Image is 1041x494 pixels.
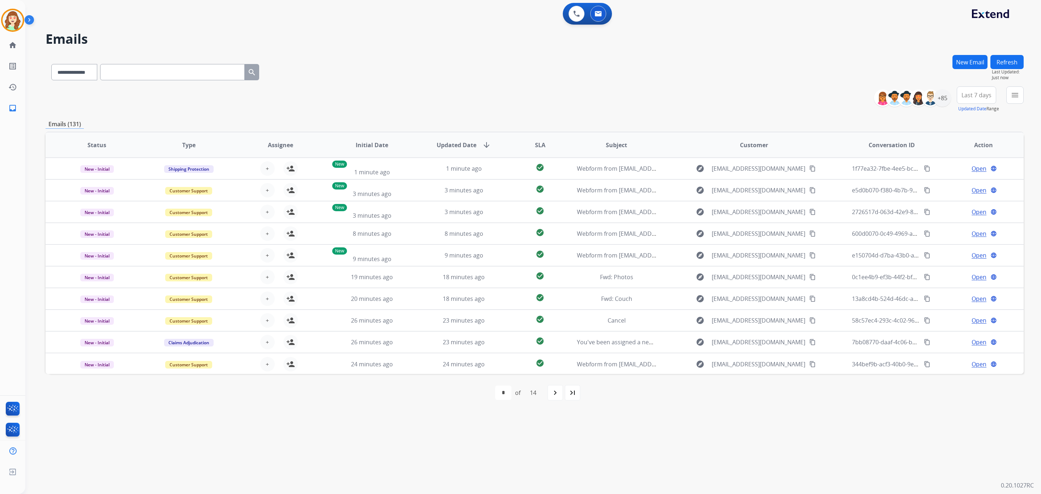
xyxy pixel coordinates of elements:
[482,141,491,149] mat-icon: arrow_downward
[992,69,1024,75] span: Last Updated:
[266,273,269,281] span: +
[740,141,768,149] span: Customer
[924,339,930,345] mat-icon: content_copy
[924,274,930,280] mat-icon: content_copy
[286,229,295,238] mat-icon: person_add
[354,168,390,176] span: 1 minute ago
[577,165,741,173] span: Webform from [EMAIL_ADDRESS][DOMAIN_NAME] on [DATE]
[712,186,805,195] span: [EMAIL_ADDRESS][DOMAIN_NAME]
[712,338,805,346] span: [EMAIL_ADDRESS][DOMAIN_NAME]
[1011,91,1019,99] mat-icon: menu
[990,295,997,302] mat-icon: language
[165,295,212,303] span: Customer Support
[8,62,17,71] mat-icon: list_alt
[165,317,212,325] span: Customer Support
[8,41,17,50] mat-icon: home
[924,187,930,193] mat-icon: content_copy
[332,161,347,168] p: New
[809,252,816,259] mat-icon: content_copy
[286,338,295,346] mat-icon: person_add
[536,293,544,302] mat-icon: check_circle
[712,316,805,325] span: [EMAIL_ADDRESS][DOMAIN_NAME]
[990,165,997,172] mat-icon: language
[961,94,991,97] span: Last 7 days
[536,163,544,172] mat-icon: check_circle
[266,164,269,173] span: +
[351,295,393,303] span: 20 minutes ago
[266,338,269,346] span: +
[536,315,544,324] mat-icon: check_circle
[696,164,704,173] mat-icon: explore
[524,386,542,400] div: 14
[536,228,544,237] mat-icon: check_circle
[536,206,544,215] mat-icon: check_circle
[972,273,986,281] span: Open
[990,55,1024,69] button: Refresh
[536,359,544,367] mat-icon: check_circle
[852,251,965,259] span: e150704d-d7ba-43b0-abe7-d119c4d29310
[712,229,805,238] span: [EMAIL_ADDRESS][DOMAIN_NAME]
[924,165,930,172] mat-icon: content_copy
[712,360,805,369] span: [EMAIL_ADDRESS][DOMAIN_NAME]
[353,230,391,238] span: 8 minutes ago
[80,252,114,260] span: New - Initial
[260,291,275,306] button: +
[443,338,485,346] span: 23 minutes ago
[332,182,347,189] p: New
[809,339,816,345] mat-icon: content_copy
[992,75,1024,81] span: Just now
[80,339,114,346] span: New - Initial
[696,338,704,346] mat-icon: explore
[164,165,214,173] span: Shipping Protection
[165,274,212,281] span: Customer Support
[924,361,930,367] mat-icon: content_copy
[990,274,997,280] mat-icon: language
[356,141,388,149] span: Initial Date
[924,295,930,302] mat-icon: content_copy
[266,316,269,325] span: +
[266,186,269,195] span: +
[852,360,961,368] span: 344bef9b-acf3-40b0-9e6b-df1a27633b70
[712,251,805,260] span: [EMAIL_ADDRESS][DOMAIN_NAME]
[869,141,915,149] span: Conversation ID
[696,294,704,303] mat-icon: explore
[260,205,275,219] button: +
[972,338,986,346] span: Open
[577,338,804,346] span: You've been assigned a new service order: 7b2baf6d-bb8c-4219-b59f-e34ee087b363
[165,187,212,195] span: Customer Support
[260,335,275,349] button: +
[8,104,17,112] mat-icon: inbox
[577,208,741,216] span: Webform from [EMAIL_ADDRESS][DOMAIN_NAME] on [DATE]
[445,251,483,259] span: 9 minutes ago
[972,251,986,260] span: Open
[80,209,114,216] span: New - Initial
[852,316,961,324] span: 58c57ec4-293c-4c02-968c-94be48c25267
[286,251,295,260] mat-icon: person_add
[443,295,485,303] span: 18 minutes ago
[972,360,986,369] span: Open
[445,186,483,194] span: 3 minutes ago
[972,164,986,173] span: Open
[990,230,997,237] mat-icon: language
[577,230,741,238] span: Webform from [EMAIL_ADDRESS][DOMAIN_NAME] on [DATE]
[568,388,577,397] mat-icon: last_page
[924,317,930,324] mat-icon: content_copy
[351,338,393,346] span: 26 minutes ago
[443,273,485,281] span: 18 minutes ago
[990,339,997,345] mat-icon: language
[924,209,930,215] mat-icon: content_copy
[852,186,964,194] span: e5d0b070-f380-4b7b-9084-e8e32ee035b5
[260,248,275,263] button: +
[87,141,106,149] span: Status
[80,165,114,173] span: New - Initial
[353,212,391,220] span: 3 minutes ago
[266,208,269,216] span: +
[972,294,986,303] span: Open
[809,209,816,215] mat-icon: content_copy
[958,106,986,112] button: Updated Date
[852,273,960,281] span: 0c1ee4b9-ef3b-44f2-bf00-a6877b307b14
[990,209,997,215] mat-icon: language
[536,337,544,345] mat-icon: check_circle
[809,361,816,367] mat-icon: content_copy
[924,230,930,237] mat-icon: content_copy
